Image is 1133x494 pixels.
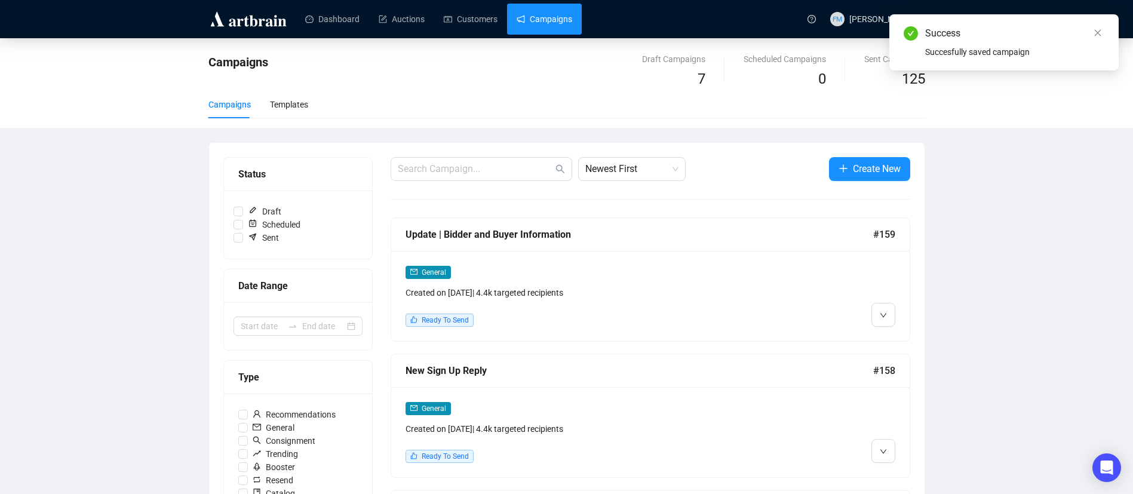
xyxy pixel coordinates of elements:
[248,421,299,434] span: General
[248,434,320,447] span: Consignment
[406,363,873,378] div: New Sign Up Reply
[422,452,469,461] span: Ready To Send
[853,161,901,176] span: Create New
[585,158,678,180] span: Newest First
[410,452,417,459] span: like
[1092,453,1121,482] div: Open Intercom Messenger
[698,70,705,87] span: 7
[873,363,895,378] span: #158
[422,316,469,324] span: Ready To Send
[248,408,340,421] span: Recommendations
[208,55,268,69] span: Campaigns
[1094,29,1102,37] span: close
[248,461,300,474] span: Booster
[398,162,553,176] input: Search Campaign...
[818,70,826,87] span: 0
[253,462,261,471] span: rocket
[391,354,910,478] a: New Sign Up Reply#158mailGeneralCreated on [DATE]| 4.4k targeted recipientslikeReady To Send
[422,404,446,413] span: General
[288,321,297,331] span: to
[925,45,1104,59] div: Succesfully saved campaign
[208,98,251,111] div: Campaigns
[391,217,910,342] a: Update | Bidder and Buyer Information#159mailGeneralCreated on [DATE]| 4.4k targeted recipientsli...
[248,447,303,461] span: Trending
[406,227,873,242] div: Update | Bidder and Buyer Information
[243,218,305,231] span: Scheduled
[744,53,826,66] div: Scheduled Campaigns
[406,286,771,299] div: Created on [DATE] | 4.4k targeted recipients
[253,436,261,444] span: search
[829,157,910,181] button: Create New
[253,449,261,458] span: rise
[238,278,358,293] div: Date Range
[243,231,284,244] span: Sent
[379,4,425,35] a: Auctions
[807,15,816,23] span: question-circle
[642,53,705,66] div: Draft Campaigns
[880,312,887,319] span: down
[238,370,358,385] div: Type
[253,410,261,418] span: user
[880,448,887,455] span: down
[839,164,848,173] span: plus
[253,475,261,484] span: retweet
[422,268,446,277] span: General
[925,26,1104,41] div: Success
[208,10,288,29] img: logo
[302,320,345,333] input: End date
[253,423,261,431] span: mail
[555,164,565,174] span: search
[864,53,925,66] div: Sent Campaigns
[248,474,298,487] span: Resend
[243,205,286,218] span: Draft
[517,4,572,35] a: Campaigns
[873,227,895,242] span: #159
[1091,26,1104,39] a: Close
[288,321,297,331] span: swap-right
[410,316,417,323] span: like
[241,320,283,333] input: Start date
[410,268,417,275] span: mail
[904,26,918,41] span: check-circle
[305,4,360,35] a: Dashboard
[270,98,308,111] div: Templates
[444,4,498,35] a: Customers
[406,422,771,435] div: Created on [DATE] | 4.4k targeted recipients
[832,13,842,24] span: FM
[849,14,913,24] span: [PERSON_NAME]
[410,404,417,412] span: mail
[238,167,358,182] div: Status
